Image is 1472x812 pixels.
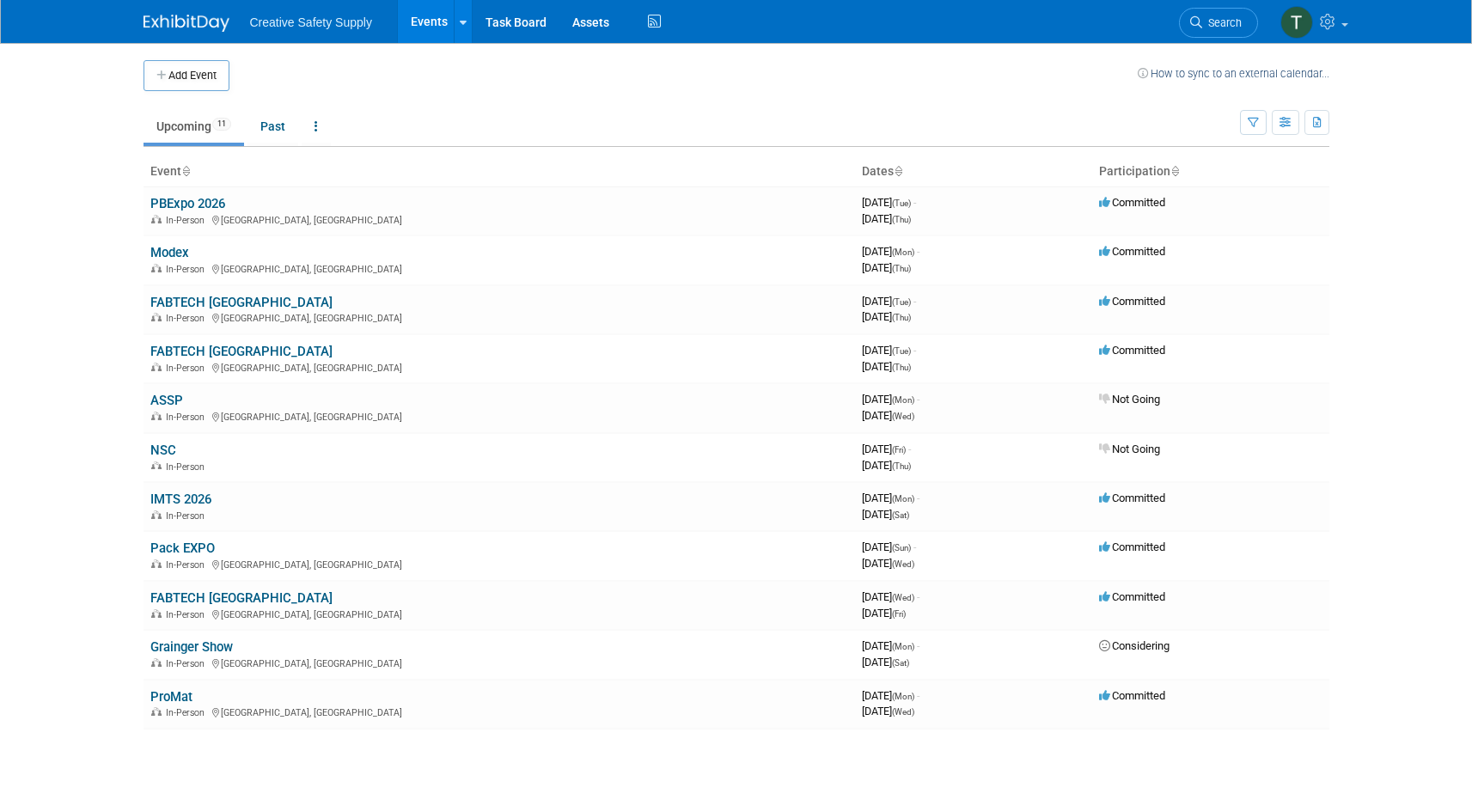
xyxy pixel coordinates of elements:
span: (Mon) [892,395,914,405]
div: [GEOGRAPHIC_DATA], [GEOGRAPHIC_DATA] [150,705,848,718]
span: (Sun) [892,543,911,553]
span: (Sat) [892,658,909,668]
span: Committed [1099,491,1165,504]
span: - [913,196,916,209]
span: [DATE] [862,557,914,570]
span: (Wed) [892,707,914,717]
th: Participation [1092,157,1329,186]
span: - [908,443,911,455]
span: (Thu) [892,215,911,224]
img: In-Person Event [151,215,162,223]
a: FABTECH [GEOGRAPHIC_DATA] [150,590,333,606]
img: In-Person Event [151,510,162,519]
span: (Thu) [892,461,911,471]
a: Search [1179,8,1258,38]
a: Grainger Show [150,639,233,655]
span: (Mon) [892,494,914,504]
span: (Wed) [892,559,914,569]
div: [GEOGRAPHIC_DATA], [GEOGRAPHIC_DATA] [150,656,848,669]
span: (Fri) [892,609,906,619]
img: In-Person Event [151,264,162,272]
span: - [917,393,919,406]
a: Past [247,110,298,143]
span: [DATE] [862,607,906,620]
a: FABTECH [GEOGRAPHIC_DATA] [150,344,333,359]
a: ProMat [150,689,192,705]
span: - [917,590,919,603]
span: In-Person [166,264,210,275]
img: In-Person Event [151,461,162,470]
span: [DATE] [862,540,916,553]
span: Creative Safety Supply [250,15,372,29]
a: Pack EXPO [150,540,215,556]
span: [DATE] [862,590,919,603]
span: (Fri) [892,445,906,455]
span: (Mon) [892,692,914,701]
span: Committed [1099,344,1165,357]
span: In-Person [166,609,210,620]
span: - [913,540,916,553]
span: - [913,295,916,308]
a: FABTECH [GEOGRAPHIC_DATA] [150,295,333,310]
img: In-Person Event [151,559,162,568]
span: [DATE] [862,344,916,357]
a: Sort by Start Date [894,164,902,178]
span: - [917,639,919,652]
span: [DATE] [862,656,909,669]
span: [DATE] [862,491,919,504]
span: [DATE] [862,689,919,702]
a: Sort by Participation Type [1170,164,1179,178]
div: [GEOGRAPHIC_DATA], [GEOGRAPHIC_DATA] [150,557,848,571]
span: [DATE] [862,508,909,521]
span: (Tue) [892,346,911,356]
img: Thom Cheney [1280,6,1313,39]
span: (Wed) [892,593,914,602]
span: [DATE] [862,393,919,406]
a: How to sync to an external calendar... [1138,67,1329,80]
span: (Mon) [892,247,914,257]
span: Committed [1099,295,1165,308]
span: [DATE] [862,705,914,717]
span: - [917,491,919,504]
img: In-Person Event [151,412,162,420]
span: [DATE] [862,212,911,225]
span: [DATE] [862,409,914,422]
span: Considering [1099,639,1170,652]
span: Committed [1099,689,1165,702]
span: In-Person [166,707,210,718]
span: [DATE] [862,443,911,455]
button: Add Event [144,60,229,91]
span: (Thu) [892,264,911,273]
span: [DATE] [862,310,911,323]
img: ExhibitDay [144,15,229,32]
span: (Sat) [892,510,909,520]
a: IMTS 2026 [150,491,211,507]
span: (Tue) [892,198,911,208]
span: In-Person [166,559,210,571]
span: (Thu) [892,313,911,322]
span: (Tue) [892,297,911,307]
span: In-Person [166,510,210,522]
span: [DATE] [862,639,919,652]
span: - [917,245,919,258]
span: [DATE] [862,245,919,258]
div: [GEOGRAPHIC_DATA], [GEOGRAPHIC_DATA] [150,261,848,275]
div: [GEOGRAPHIC_DATA], [GEOGRAPHIC_DATA] [150,607,848,620]
span: [DATE] [862,459,911,472]
span: - [913,344,916,357]
span: Committed [1099,196,1165,209]
span: (Mon) [892,642,914,651]
span: Not Going [1099,393,1160,406]
th: Event [144,157,855,186]
img: In-Person Event [151,609,162,618]
span: 11 [212,118,231,131]
span: In-Person [166,313,210,324]
span: [DATE] [862,360,911,373]
span: (Wed) [892,412,914,421]
div: [GEOGRAPHIC_DATA], [GEOGRAPHIC_DATA] [150,212,848,226]
span: [DATE] [862,196,916,209]
span: In-Person [166,412,210,423]
a: Upcoming11 [144,110,244,143]
a: PBExpo 2026 [150,196,225,211]
img: In-Person Event [151,707,162,716]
